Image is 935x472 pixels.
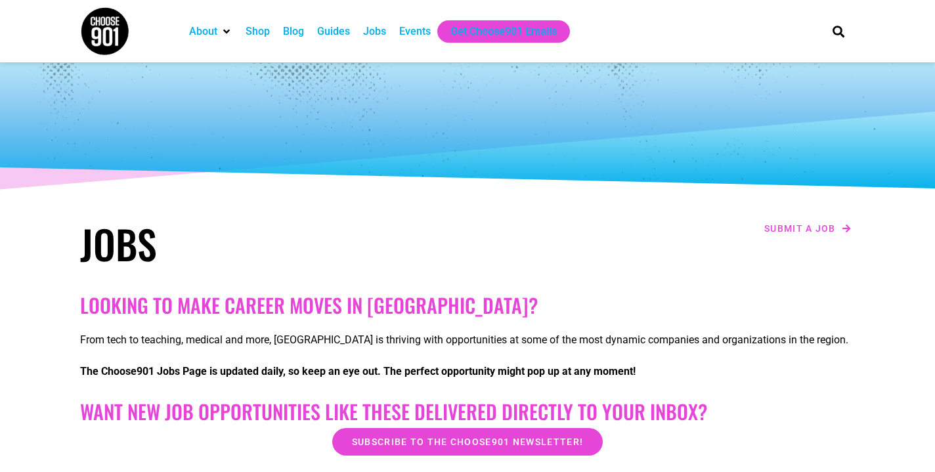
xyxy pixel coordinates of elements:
[183,20,239,43] div: About
[332,428,603,456] a: Subscribe to the Choose901 newsletter!
[399,24,431,39] a: Events
[450,24,557,39] a: Get Choose901 Emails
[317,24,350,39] a: Guides
[80,293,855,317] h2: Looking to make career moves in [GEOGRAPHIC_DATA]?
[183,20,810,43] nav: Main nav
[80,332,855,348] p: From tech to teaching, medical and more, [GEOGRAPHIC_DATA] is thriving with opportunities at some...
[189,24,217,39] a: About
[828,20,850,42] div: Search
[80,400,855,423] h2: Want New Job Opportunities like these Delivered Directly to your Inbox?
[80,365,636,377] strong: The Choose901 Jobs Page is updated daily, so keep an eye out. The perfect opportunity might pop u...
[246,24,270,39] a: Shop
[283,24,304,39] a: Blog
[363,24,386,39] a: Jobs
[760,220,855,237] a: Submit a job
[80,220,461,267] h1: Jobs
[352,437,583,446] span: Subscribe to the Choose901 newsletter!
[764,224,836,233] span: Submit a job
